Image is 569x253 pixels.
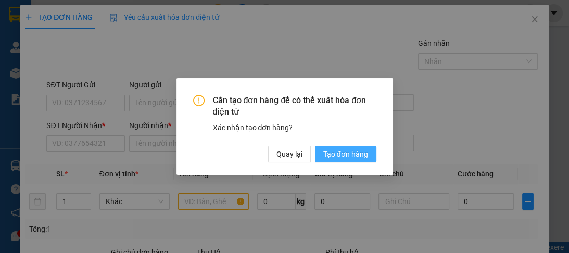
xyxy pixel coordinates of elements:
[213,122,376,133] div: Xác nhận tạo đơn hàng?
[193,95,205,106] span: exclamation-circle
[323,148,368,160] span: Tạo đơn hàng
[268,146,311,162] button: Quay lại
[213,95,376,118] span: Cần tạo đơn hàng để có thể xuất hóa đơn điện tử
[315,146,376,162] button: Tạo đơn hàng
[276,148,302,160] span: Quay lại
